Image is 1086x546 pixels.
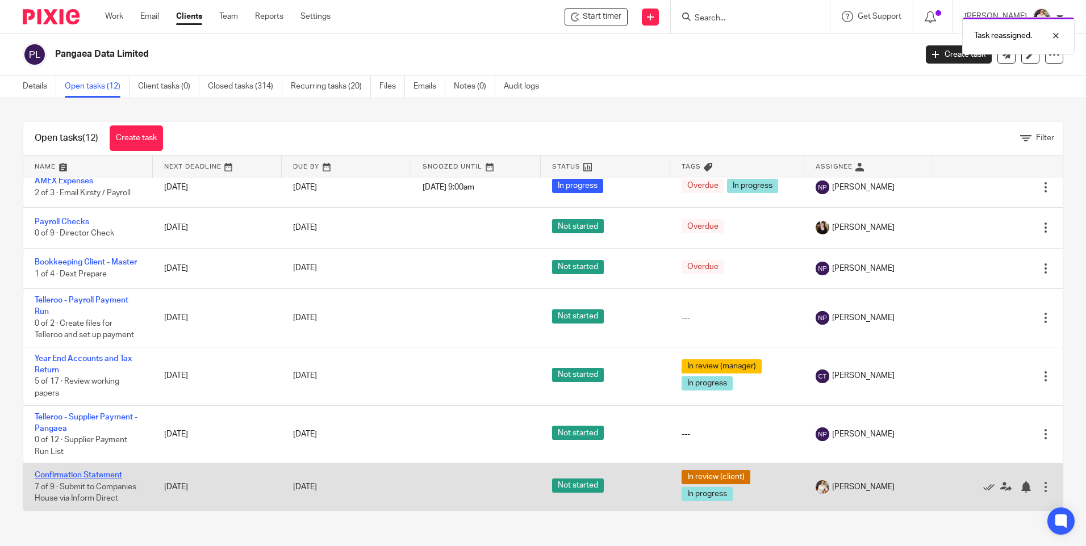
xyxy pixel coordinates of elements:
[816,427,829,441] img: svg%3E
[565,8,628,26] div: Pangaea Data Limited
[35,258,137,266] a: Bookkeeping Client - Master
[35,189,131,197] span: 2 of 3 · Email Kirsty / Payroll
[35,296,128,316] a: Telleroo - Payroll Payment Run
[35,471,122,479] a: Confirmation Statement
[23,43,47,66] img: svg%3E
[219,11,238,22] a: Team
[423,163,482,170] span: Snoozed Until
[379,75,405,98] a: Files
[153,405,282,464] td: [DATE]
[832,312,895,324] span: [PERSON_NAME]
[504,75,548,98] a: Audit logs
[816,180,829,194] img: svg%3E
[153,288,282,347] td: [DATE]
[682,163,701,170] span: Tags
[110,125,163,151] a: Create task
[138,75,199,98] a: Client tasks (0)
[82,133,98,142] span: (12)
[291,75,371,98] a: Recurring tasks (20)
[35,355,132,374] a: Year End Accounts and Tax Return
[35,378,119,398] span: 5 of 17 · Review working papers
[816,369,829,383] img: svg%3E
[413,75,445,98] a: Emails
[153,167,282,207] td: [DATE]
[454,75,495,98] a: Notes (0)
[832,429,895,440] span: [PERSON_NAME]
[293,224,317,232] span: [DATE]
[153,464,282,510] td: [DATE]
[832,370,895,381] span: [PERSON_NAME]
[153,248,282,288] td: [DATE]
[727,179,778,193] span: In progress
[832,222,895,233] span: [PERSON_NAME]
[552,163,580,170] span: Status
[176,11,202,22] a: Clients
[153,347,282,405] td: [DATE]
[682,219,724,233] span: Overdue
[35,229,114,237] span: 0 of 9 · Director Check
[974,30,1032,41] p: Task reassigned.
[816,311,829,325] img: svg%3E
[983,481,1000,493] a: Mark as done
[682,312,793,324] div: ---
[35,320,134,339] span: 0 of 2 · Create files for Telleroo and set up payment
[293,430,317,438] span: [DATE]
[552,260,604,274] span: Not started
[1033,8,1051,26] img: Kayleigh%20Henson.jpeg
[552,426,604,440] span: Not started
[293,183,317,191] span: [DATE]
[65,75,130,98] a: Open tasks (12)
[153,208,282,248] td: [DATE]
[35,436,127,456] span: 0 of 12 · Supplier Payment Run List
[35,413,137,432] a: Telleroo - Supplier Payment - Pangaea
[816,480,829,494] img: Kayleigh%20Henson.jpeg
[293,264,317,272] span: [DATE]
[552,219,604,233] span: Not started
[35,132,98,144] h1: Open tasks
[293,483,317,491] span: [DATE]
[293,372,317,380] span: [DATE]
[55,48,738,60] h2: Pangaea Data Limited
[552,309,604,324] span: Not started
[552,368,604,382] span: Not started
[300,11,331,22] a: Settings
[832,481,895,493] span: [PERSON_NAME]
[35,270,107,278] span: 1 of 4 · Dext Prepare
[682,470,750,484] span: In review (client)
[35,218,89,226] a: Payroll Checks
[682,487,733,501] span: In progress
[682,179,724,193] span: Overdue
[105,11,123,22] a: Work
[35,483,136,503] span: 7 of 9 · Submit to Companies House via Inform Direct
[832,263,895,274] span: [PERSON_NAME]
[552,179,603,193] span: In progress
[816,262,829,275] img: svg%3E
[23,9,80,24] img: Pixie
[832,182,895,193] span: [PERSON_NAME]
[423,183,474,191] span: [DATE] 9:00am
[140,11,159,22] a: Email
[816,221,829,234] img: Helen%20Campbell.jpeg
[208,75,282,98] a: Closed tasks (314)
[293,314,317,322] span: [DATE]
[682,376,733,390] span: In progress
[682,429,793,440] div: ---
[35,177,93,185] a: AMEX Expenses
[682,260,724,274] span: Overdue
[255,11,283,22] a: Reports
[1036,134,1054,142] span: Filter
[926,45,992,64] a: Create task
[552,478,604,493] span: Not started
[23,75,56,98] a: Details
[682,359,762,373] span: In review (manager)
